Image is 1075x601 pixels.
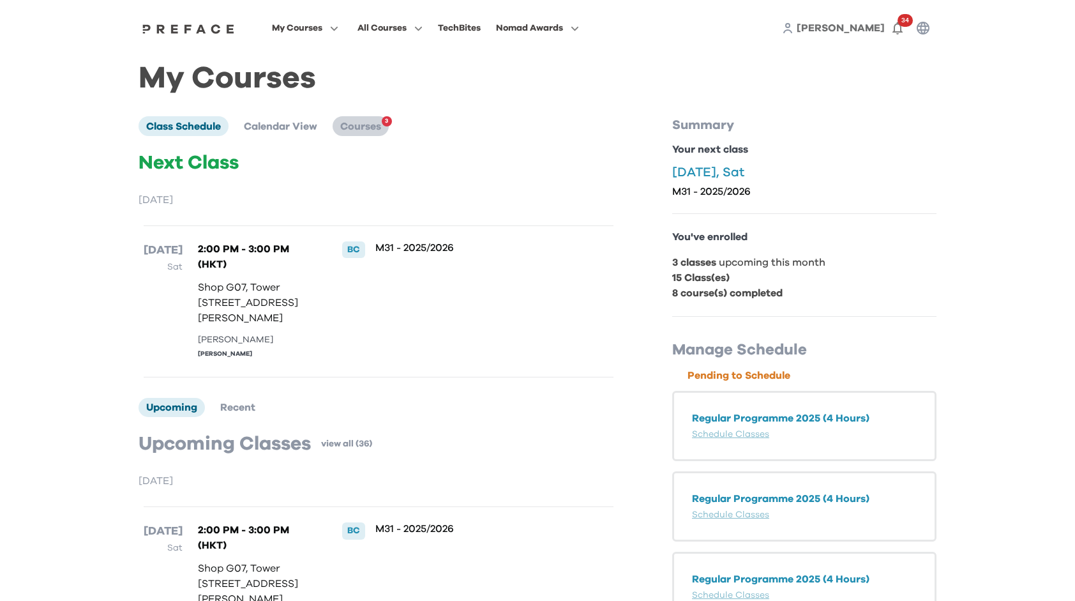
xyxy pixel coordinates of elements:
a: [PERSON_NAME] [797,20,885,36]
button: 34 [885,15,910,41]
div: BC [342,522,365,539]
span: 34 [898,14,913,27]
p: Your next class [672,142,936,157]
p: upcoming this month [672,255,936,270]
a: Preface Logo [139,23,237,33]
p: Next Class [139,151,619,174]
img: Preface Logo [139,24,237,34]
p: 2:00 PM - 3:00 PM (HKT) [198,241,315,272]
span: Calendar View [244,121,317,132]
span: My Courses [272,20,322,36]
p: [DATE], Sat [672,165,936,180]
p: Manage Schedule [672,340,936,360]
div: TechBites [438,20,481,36]
span: Upcoming [146,402,197,413]
div: [PERSON_NAME] [198,349,315,359]
a: view all (36) [321,437,372,450]
span: All Courses [357,20,407,36]
b: 15 Class(es) [672,273,730,283]
span: 3 [385,114,388,129]
button: All Courses [354,20,426,36]
b: 3 classes [672,257,716,268]
p: Summary [672,116,936,134]
a: Schedule Classes [692,591,769,600]
p: Pending to Schedule [688,368,936,383]
p: Shop G07, Tower [STREET_ADDRESS][PERSON_NAME] [198,280,315,326]
b: 8 course(s) completed [672,288,783,298]
button: Nomad Awards [492,20,583,36]
p: M31 - 2025/2026 [375,522,571,535]
p: Regular Programme 2025 (4 Hours) [692,411,917,426]
p: [DATE] [139,192,619,208]
div: BC [342,241,365,258]
p: Regular Programme 2025 (4 Hours) [692,572,917,587]
p: M31 - 2025/2026 [672,185,936,198]
p: [DATE] [144,241,183,259]
span: Nomad Awards [496,20,563,36]
span: Courses [340,121,381,132]
h1: My Courses [139,72,936,86]
p: Sat [144,540,183,556]
p: Regular Programme 2025 (4 Hours) [692,491,917,506]
span: Recent [220,402,255,413]
div: [PERSON_NAME] [198,333,315,347]
p: You've enrolled [672,229,936,245]
p: Upcoming Classes [139,432,311,455]
p: 2:00 PM - 3:00 PM (HKT) [198,522,315,553]
a: Schedule Classes [692,510,769,519]
span: [PERSON_NAME] [797,23,885,33]
button: My Courses [268,20,342,36]
p: [DATE] [144,522,183,540]
span: Class Schedule [146,121,221,132]
p: [DATE] [139,473,619,489]
p: Sat [144,259,183,275]
p: M31 - 2025/2026 [375,241,571,254]
a: Schedule Classes [692,430,769,439]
